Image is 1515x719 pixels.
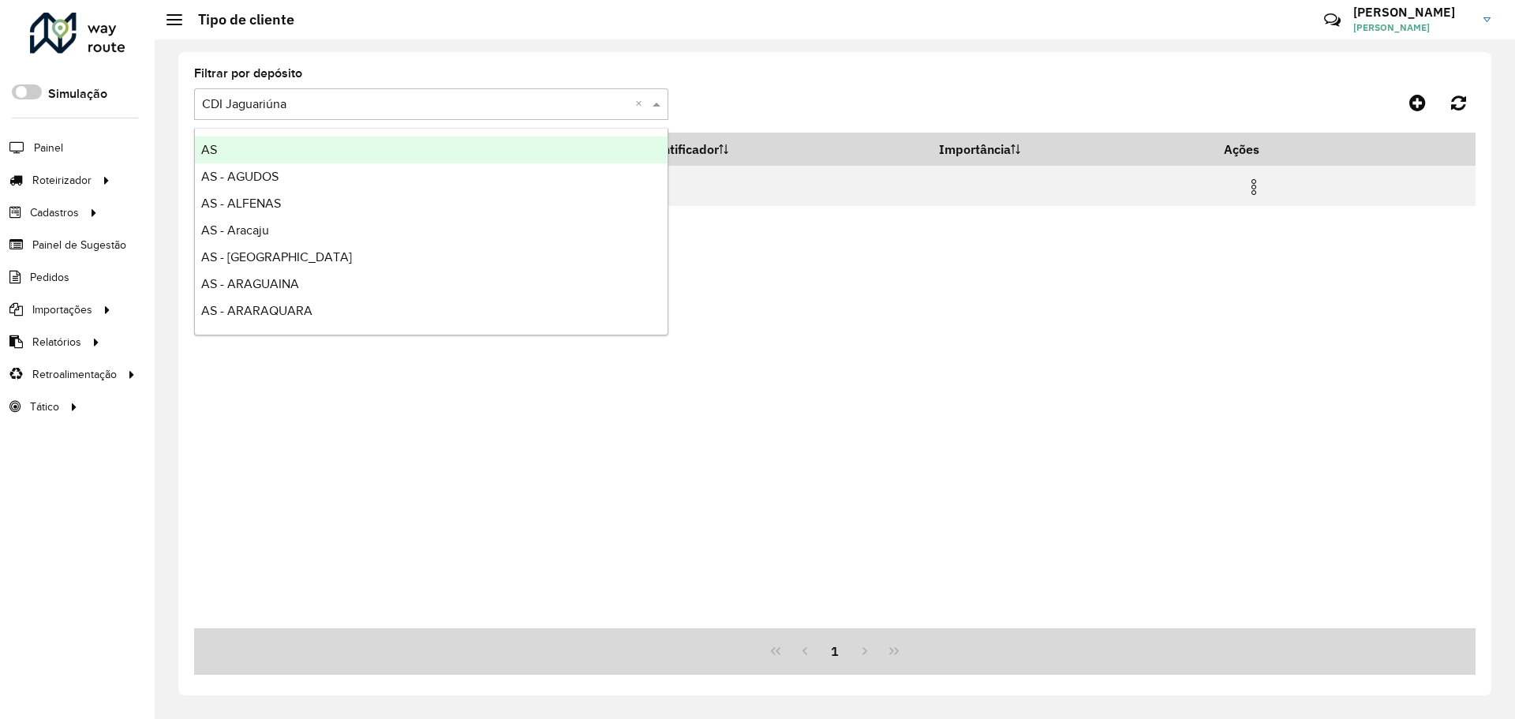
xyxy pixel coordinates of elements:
span: Importações [32,301,92,318]
span: Relatórios [32,334,81,350]
span: Painel [34,140,63,156]
span: Pedidos [30,269,69,286]
span: Retroalimentação [32,366,117,383]
a: Contato Rápido [1315,3,1349,37]
h3: [PERSON_NAME] [1353,5,1472,20]
span: AS - ARARAQUARA [201,304,312,317]
label: Simulação [48,84,107,103]
span: AS - [GEOGRAPHIC_DATA] [201,250,352,264]
span: Painel de Sugestão [32,237,126,253]
button: 1 [820,636,850,666]
th: Identificador [631,133,929,166]
span: AS - ARAGUAINA [201,277,299,290]
span: AS - AGUDOS [201,170,279,183]
span: Roteirizador [32,172,92,189]
span: Tático [30,399,59,415]
span: AS - ALFENAS [201,197,281,210]
h2: Tipo de cliente [182,11,294,28]
label: Filtrar por depósito [194,64,302,83]
span: Clear all [635,95,649,114]
td: 5 [631,166,929,206]
span: AS - Aracaju [201,223,269,237]
ng-dropdown-panel: Options list [194,128,668,335]
th: Ações [1213,133,1307,166]
span: [PERSON_NAME] [1353,21,1472,35]
span: AS [201,143,217,156]
th: Importância [929,133,1213,166]
span: Cadastros [30,204,79,221]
